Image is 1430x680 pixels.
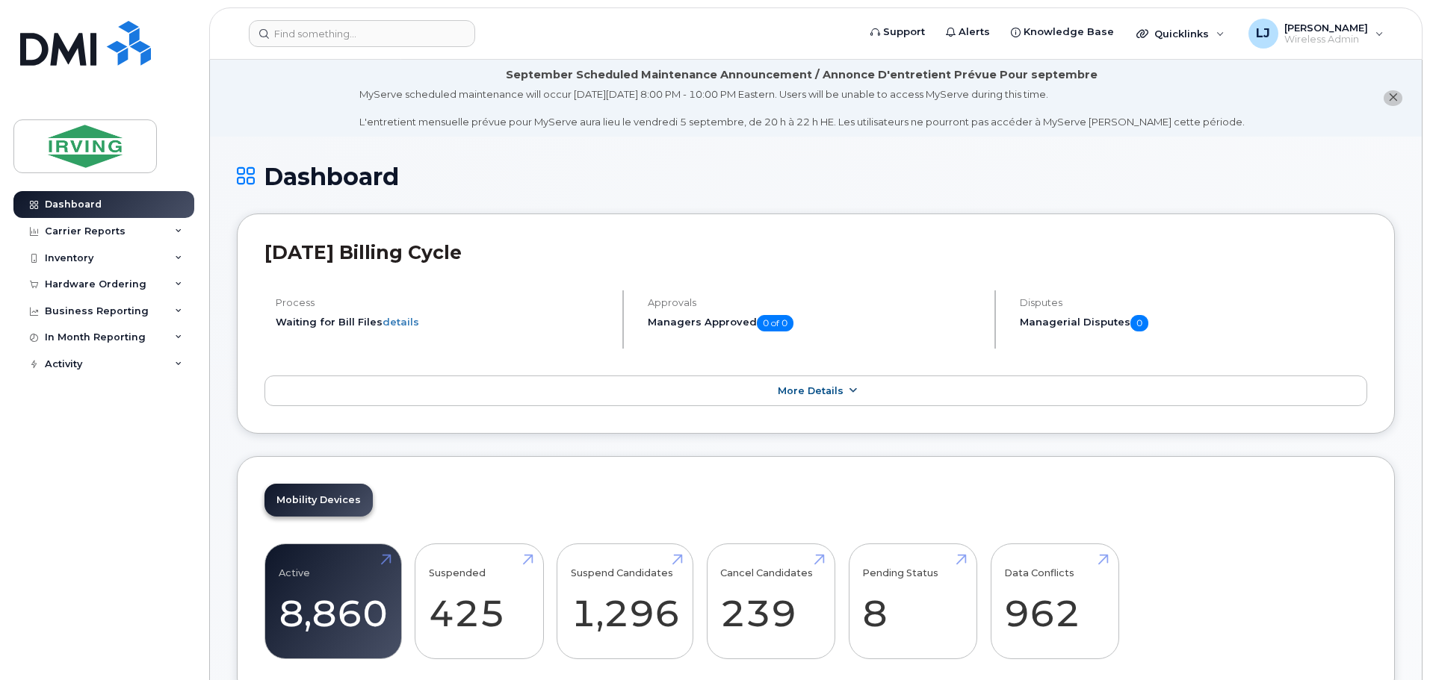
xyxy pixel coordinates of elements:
h4: Process [276,297,610,308]
a: details [383,316,419,328]
span: More Details [778,385,844,396]
span: 0 [1130,315,1148,331]
div: MyServe scheduled maintenance will occur [DATE][DATE] 8:00 PM - 10:00 PM Eastern. Users will be u... [359,87,1245,129]
h4: Approvals [648,297,982,308]
div: September Scheduled Maintenance Announcement / Annonce D'entretient Prévue Pour septembre [506,67,1098,83]
h2: [DATE] Billing Cycle [264,241,1367,263]
a: Active 8,860 [279,552,388,651]
a: Data Conflicts 962 [1004,552,1105,651]
button: close notification [1384,90,1402,106]
a: Suspend Candidates 1,296 [571,552,680,651]
h5: Managerial Disputes [1020,315,1367,331]
a: Mobility Devices [264,484,373,517]
a: Cancel Candidates 239 [720,552,821,651]
span: 0 of 0 [757,315,793,331]
h4: Disputes [1020,297,1367,308]
h1: Dashboard [237,163,1395,190]
a: Suspended 425 [429,552,530,651]
a: Pending Status 8 [862,552,963,651]
h5: Managers Approved [648,315,982,331]
li: Waiting for Bill Files [276,315,610,329]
